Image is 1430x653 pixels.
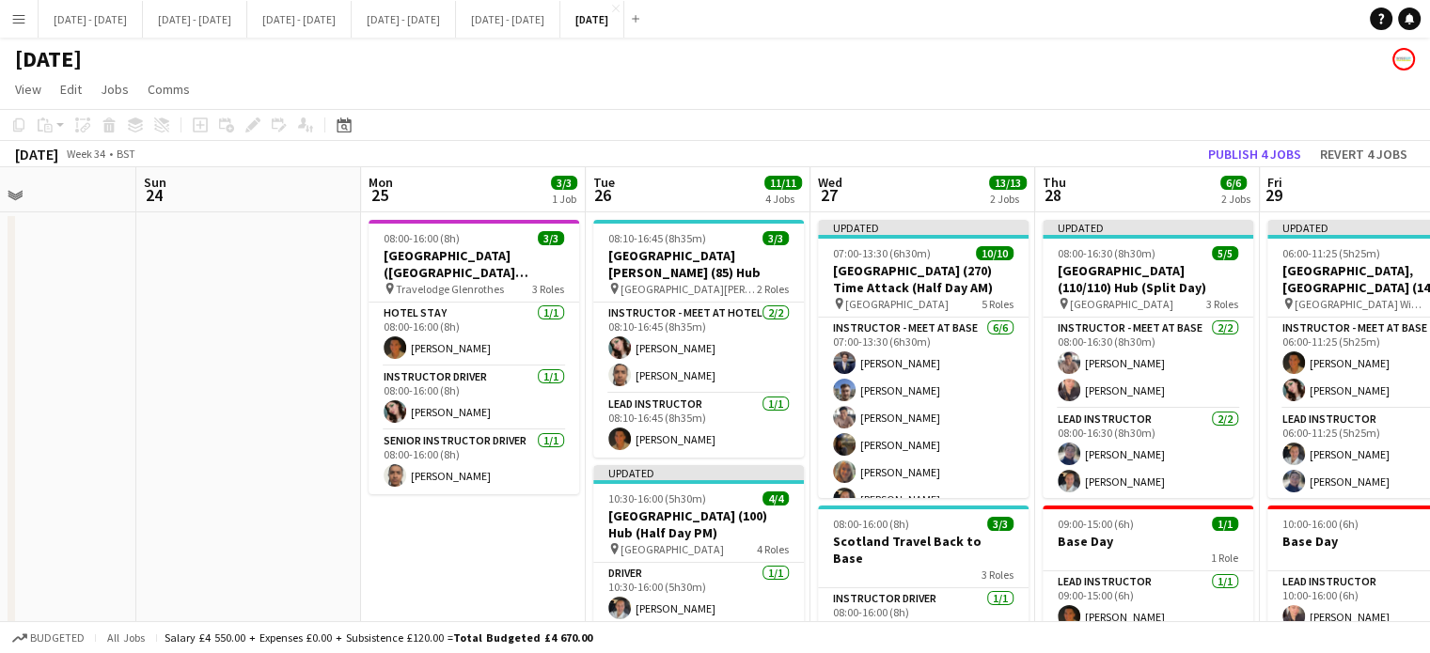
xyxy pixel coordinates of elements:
span: Total Budgeted £4 670.00 [453,630,592,645]
span: Comms [148,81,190,98]
button: Revert 4 jobs [1312,142,1415,166]
button: Budgeted [9,628,87,648]
a: Jobs [93,77,136,101]
button: [DATE] - [DATE] [456,1,560,38]
span: Jobs [101,81,129,98]
a: Comms [140,77,197,101]
app-user-avatar: Programmes & Operations [1392,48,1415,70]
button: [DATE] - [DATE] [143,1,247,38]
span: All jobs [103,630,149,645]
a: View [8,77,49,101]
button: [DATE] - [DATE] [352,1,456,38]
div: [DATE] [15,145,58,163]
span: View [15,81,41,98]
button: Publish 4 jobs [1201,142,1309,166]
span: Edit [60,81,82,98]
div: Salary £4 550.00 + Expenses £0.00 + Subsistence £120.00 = [165,630,592,645]
h1: [DATE] [15,45,82,73]
button: [DATE] - [DATE] [39,1,143,38]
a: Edit [53,77,89,101]
span: Budgeted [30,631,85,645]
span: Week 34 [62,147,109,161]
button: [DATE] - [DATE] [247,1,352,38]
button: [DATE] [560,1,624,38]
div: BST [117,147,135,161]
